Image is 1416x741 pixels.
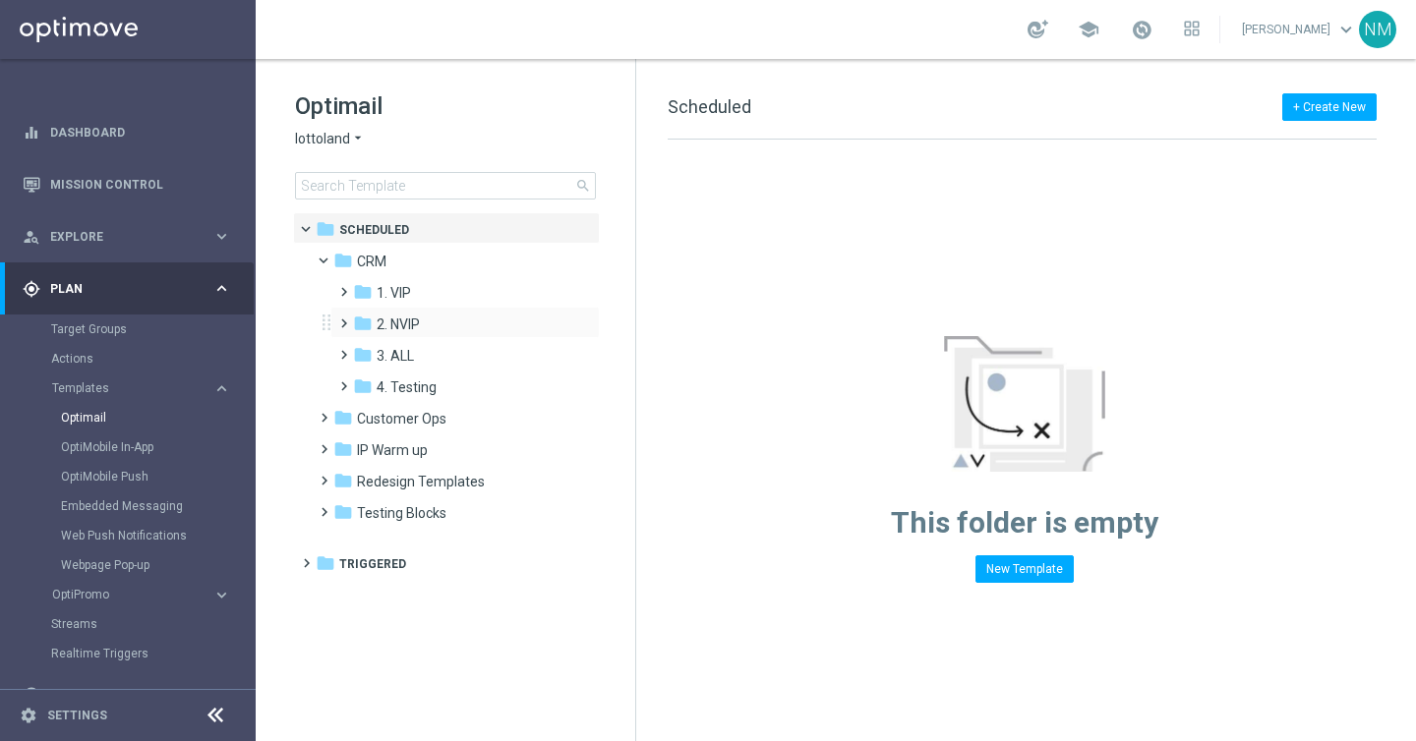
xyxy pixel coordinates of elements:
div: Dashboard [23,106,231,158]
span: CRM [357,253,386,270]
a: Optimail [61,410,205,426]
span: Plan [50,283,212,295]
span: 1. VIP [377,284,411,302]
i: folder [316,219,335,239]
i: folder [333,439,353,459]
div: NM [1359,11,1396,48]
button: gps_fixed Plan keyboard_arrow_right [22,281,232,297]
span: 4. Testing [377,378,437,396]
div: Templates [52,382,212,394]
i: folder [353,313,373,333]
a: Target Groups [51,321,205,337]
a: Settings [47,710,107,721]
button: lottoland arrow_drop_down [295,130,366,148]
h1: Optimail [295,90,596,122]
i: settings [20,707,37,724]
span: Redesign Templates [357,473,485,490]
div: Streams [51,609,254,639]
span: IP Warm up [357,441,428,459]
div: Web Push Notifications [61,521,254,550]
div: OptiPromo [52,589,212,600]
i: arrow_drop_down [350,130,366,148]
button: New Template [975,555,1074,583]
i: keyboard_arrow_right [212,685,231,704]
div: Webpage Pop-up [61,550,254,580]
div: Realtime Triggers [51,639,254,668]
i: folder [353,345,373,365]
span: 2. NVIP [377,315,420,333]
input: Search Template [295,172,596,199]
i: folder [316,553,335,573]
div: Actions [51,344,254,373]
i: folder [333,471,353,490]
button: + Create New [1282,93,1377,121]
span: Triggered [339,555,406,573]
i: person_search [23,228,40,246]
div: OptiMobile Push [61,462,254,491]
a: Streams [51,616,205,632]
img: emptyStateManageTemplates.jpg [944,336,1105,472]
i: play_circle_outline [23,686,40,704]
span: Testing Blocks [357,504,446,522]
button: Templates keyboard_arrow_right [51,380,232,396]
div: Target Groups [51,314,254,344]
a: Realtime Triggers [51,646,205,661]
a: Dashboard [50,106,231,158]
span: keyboard_arrow_down [1335,19,1357,40]
i: folder [333,251,353,270]
span: Customer Ops [357,410,446,427]
a: Embedded Messaging [61,498,205,514]
div: Execute [23,686,212,704]
span: lottoland [295,130,350,148]
i: folder [333,408,353,427]
div: OptiPromo [51,580,254,609]
div: Templates [51,373,254,580]
i: keyboard_arrow_right [212,227,231,246]
i: equalizer [23,124,40,142]
span: This folder is empty [891,505,1158,540]
a: OptiMobile In-App [61,439,205,455]
button: person_search Explore keyboard_arrow_right [22,229,232,245]
a: Mission Control [50,158,231,210]
div: Embedded Messaging [61,491,254,521]
span: 3. ALL [377,347,414,365]
button: play_circle_outline Execute keyboard_arrow_right [22,687,232,703]
span: school [1078,19,1099,40]
span: OptiPromo [52,589,193,600]
i: keyboard_arrow_right [212,379,231,398]
button: equalizer Dashboard [22,125,232,141]
span: Scheduled [668,96,751,117]
a: [PERSON_NAME]keyboard_arrow_down [1240,15,1359,44]
div: Plan [23,280,212,298]
i: folder [333,502,353,522]
div: Optimail [61,403,254,432]
i: keyboard_arrow_right [212,279,231,298]
div: OptiMobile In-App [61,432,254,462]
i: folder [353,376,373,396]
a: Web Push Notifications [61,528,205,543]
a: OptiMobile Push [61,469,205,484]
span: Explore [50,231,212,243]
div: Explore [23,228,212,246]
button: OptiPromo keyboard_arrow_right [51,587,232,602]
span: Templates [52,382,193,394]
i: gps_fixed [23,280,40,298]
a: Webpage Pop-up [61,557,205,573]
i: keyboard_arrow_right [212,586,231,604]
button: Mission Control [22,177,232,193]
span: Scheduled [339,221,409,239]
div: Mission Control [23,158,231,210]
i: folder [353,282,373,302]
span: search [575,178,591,194]
a: Actions [51,351,205,367]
